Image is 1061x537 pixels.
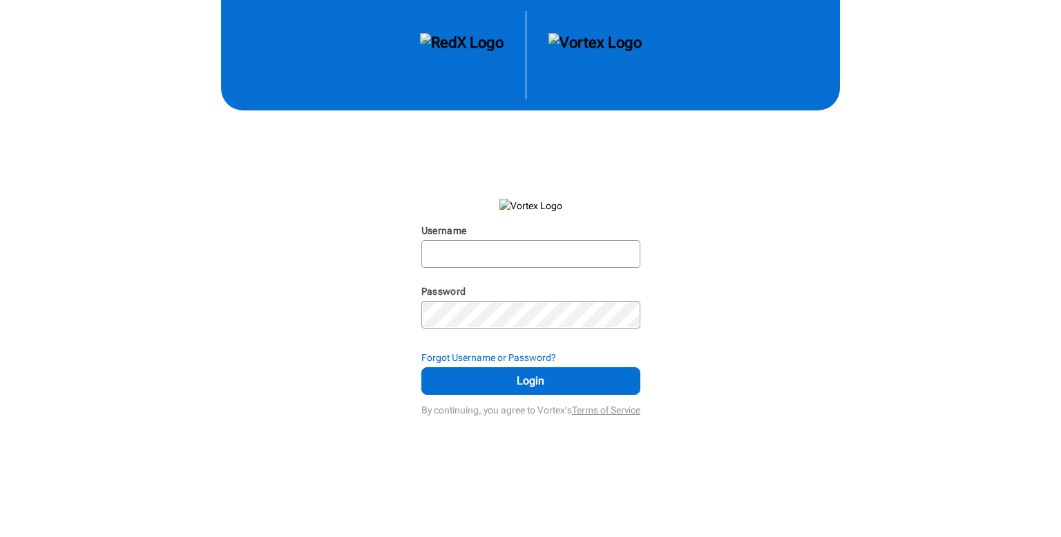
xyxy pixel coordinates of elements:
[572,404,640,416] a: Terms of Service
[499,199,562,213] img: Vortex Logo
[421,398,640,417] div: By continuing, you agree to Vortex's
[421,367,640,395] button: Login
[439,373,623,389] span: Login
[420,33,504,77] img: RedX Logo
[421,286,466,297] label: Password
[421,225,467,236] label: Username
[421,351,640,364] div: Forgot Username or Password?
[548,33,642,77] img: Vortex Logo
[421,352,556,363] strong: Forgot Username or Password?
